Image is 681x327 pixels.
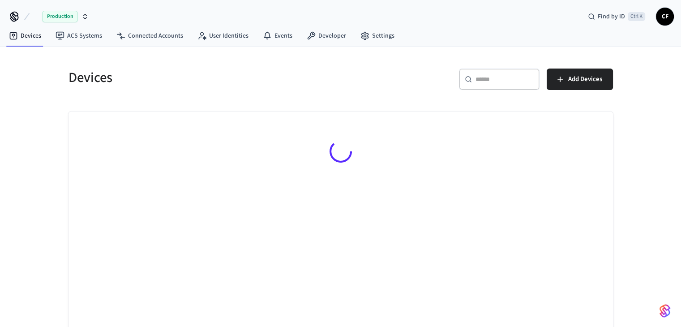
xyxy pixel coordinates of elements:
a: ACS Systems [48,28,109,44]
button: CF [656,8,674,26]
a: Developer [300,28,353,44]
span: CF [657,9,673,25]
a: Connected Accounts [109,28,190,44]
img: SeamLogoGradient.69752ec5.svg [660,304,670,318]
span: Find by ID [598,12,625,21]
span: Production [42,11,78,22]
a: Devices [2,28,48,44]
a: Events [256,28,300,44]
div: Find by IDCtrl K [581,9,652,25]
h5: Devices [69,69,335,87]
a: Settings [353,28,402,44]
span: Ctrl K [628,12,645,21]
a: User Identities [190,28,256,44]
button: Add Devices [547,69,613,90]
span: Add Devices [568,73,602,85]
